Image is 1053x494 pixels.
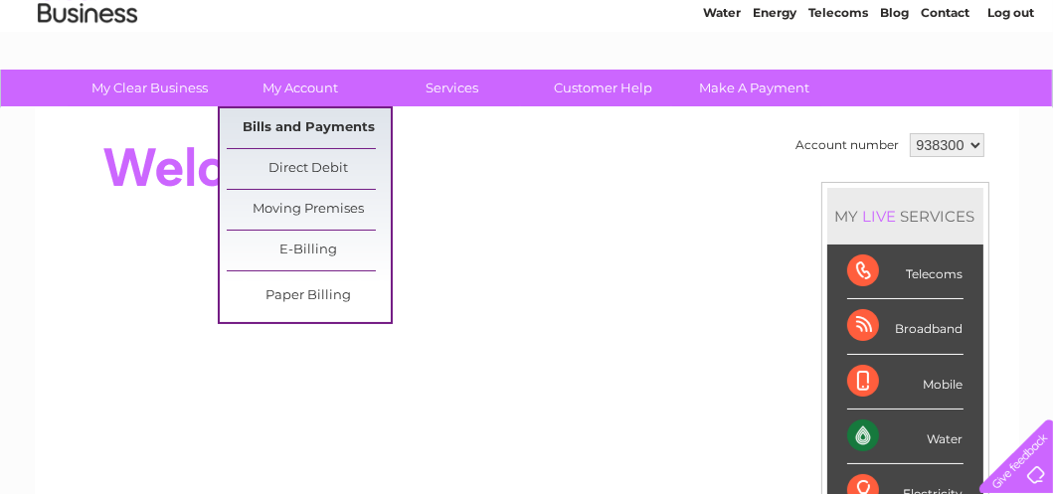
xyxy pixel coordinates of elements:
[847,355,964,410] div: Mobile
[219,70,383,106] a: My Account
[227,149,391,189] a: Direct Debit
[847,245,964,299] div: Telecoms
[227,108,391,148] a: Bills and Payments
[921,84,969,99] a: Contact
[370,70,534,106] a: Services
[703,84,741,99] a: Water
[58,11,997,96] div: Clear Business is a trading name of Verastar Limited (registered in [GEOGRAPHIC_DATA] No. 3667643...
[672,70,836,106] a: Make A Payment
[847,299,964,354] div: Broadband
[753,84,796,99] a: Energy
[68,70,232,106] a: My Clear Business
[791,128,905,162] td: Account number
[847,410,964,464] div: Water
[808,84,868,99] a: Telecoms
[227,190,391,230] a: Moving Premises
[678,10,815,35] a: 0333 014 3131
[227,231,391,270] a: E-Billing
[521,70,685,106] a: Customer Help
[859,207,901,226] div: LIVE
[37,52,138,112] img: logo.png
[987,84,1034,99] a: Log out
[227,276,391,316] a: Paper Billing
[880,84,909,99] a: Blog
[827,188,983,245] div: MY SERVICES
